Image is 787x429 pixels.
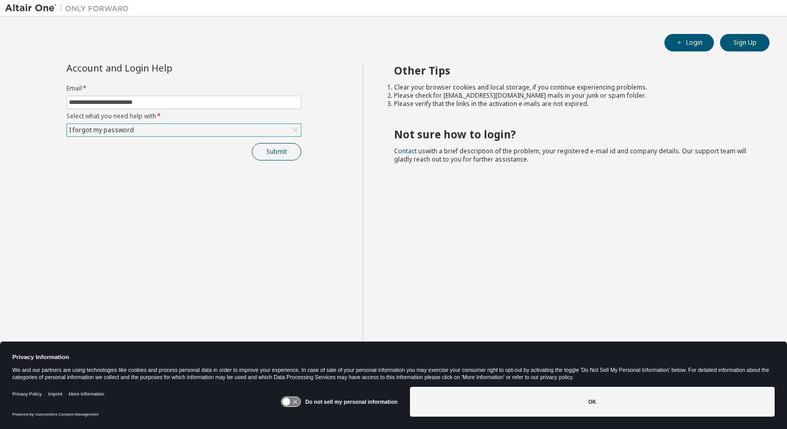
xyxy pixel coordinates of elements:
label: Email [66,84,301,93]
img: Altair One [5,3,134,13]
li: Please verify that the links in the activation e-mails are not expired. [394,100,751,108]
label: Select what you need help with [66,112,301,120]
h2: Other Tips [394,64,751,77]
li: Clear your browser cookies and local storage, if you continue experiencing problems. [394,83,751,92]
div: I forgot my password [67,124,135,136]
button: Sign Up [720,34,769,51]
div: I forgot my password [67,124,301,136]
h2: Not sure how to login? [394,128,751,141]
li: Please check for [EMAIL_ADDRESS][DOMAIN_NAME] mails in your junk or spam folder. [394,92,751,100]
span: with a brief description of the problem, your registered e-mail id and company details. Our suppo... [394,147,746,164]
button: Submit [252,143,301,160]
div: Account and Login Help [66,64,254,72]
a: Contact us [394,147,425,155]
button: Login [664,34,714,51]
